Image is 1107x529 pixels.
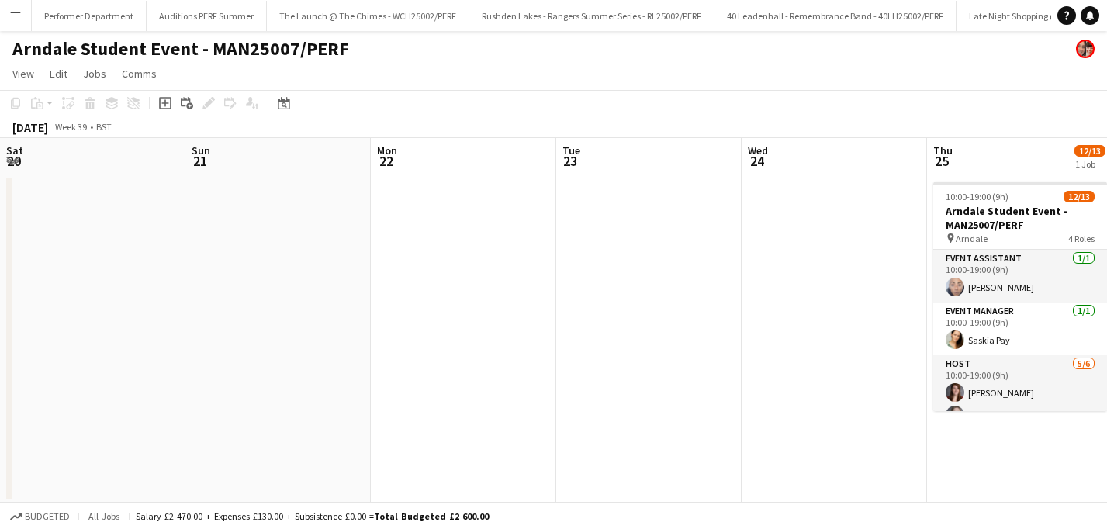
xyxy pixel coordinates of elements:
[374,510,489,522] span: Total Budgeted £2 600.00
[12,67,34,81] span: View
[8,508,72,525] button: Budgeted
[51,121,90,133] span: Week 39
[189,152,210,170] span: 21
[1075,158,1105,170] div: 1 Job
[956,233,988,244] span: Arndale
[32,1,147,31] button: Performer Department
[1064,191,1095,202] span: 12/13
[931,152,953,170] span: 25
[562,143,580,157] span: Tue
[745,152,768,170] span: 24
[933,355,1107,520] app-card-role: Host5/610:00-19:00 (9h)[PERSON_NAME][PERSON_NAME]
[116,64,163,84] a: Comms
[377,143,397,157] span: Mon
[933,303,1107,355] app-card-role: Event Manager1/110:00-19:00 (9h)Saskia Pay
[1074,145,1105,157] span: 12/13
[375,152,397,170] span: 22
[469,1,714,31] button: Rushden Lakes - Rangers Summer Series - RL25002/PERF
[933,143,953,157] span: Thu
[77,64,112,84] a: Jobs
[43,64,74,84] a: Edit
[933,250,1107,303] app-card-role: Event Assistant1/110:00-19:00 (9h)[PERSON_NAME]
[12,37,349,61] h1: Arndale Student Event - MAN25007/PERF
[267,1,469,31] button: The Launch @ The Chimes - WCH25002/PERF
[50,67,67,81] span: Edit
[748,143,768,157] span: Wed
[192,143,210,157] span: Sun
[147,1,267,31] button: Auditions PERF Summer
[96,121,112,133] div: BST
[83,67,106,81] span: Jobs
[12,119,48,135] div: [DATE]
[6,143,23,157] span: Sat
[25,511,70,522] span: Budgeted
[85,510,123,522] span: All jobs
[933,204,1107,232] h3: Arndale Student Event - MAN25007/PERF
[933,182,1107,411] app-job-card: 10:00-19:00 (9h)12/13Arndale Student Event - MAN25007/PERF Arndale4 RolesEvent Assistant1/110:00-...
[560,152,580,170] span: 23
[714,1,957,31] button: 40 Leadenhall - Remembrance Band - 40LH25002/PERF
[4,152,23,170] span: 20
[6,64,40,84] a: View
[122,67,157,81] span: Comms
[136,510,489,522] div: Salary £2 470.00 + Expenses £130.00 + Subsistence £0.00 =
[946,191,1008,202] span: 10:00-19:00 (9h)
[1068,233,1095,244] span: 4 Roles
[1076,40,1095,58] app-user-avatar: Performer Department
